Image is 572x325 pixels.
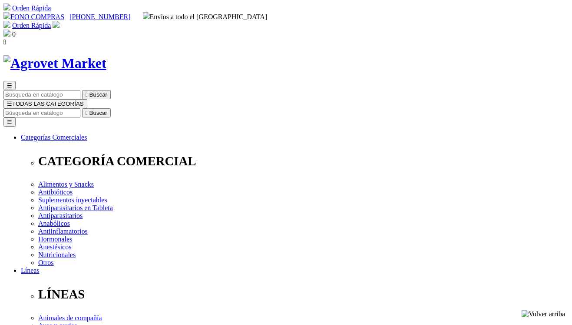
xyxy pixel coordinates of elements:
[3,13,64,20] a: FONO COMPRAS
[38,251,76,258] a: Nutricionales
[38,228,88,235] a: Antiinflamatorios
[3,81,16,90] button: ☰
[38,243,71,251] a: Anestésicos
[38,181,94,188] a: Alimentos y Snacks
[38,259,54,266] a: Otros
[21,267,40,274] a: Líneas
[38,196,107,204] a: Suplementos inyectables
[38,235,72,243] a: Hormonales
[3,30,10,37] img: shopping-bag.svg
[53,21,60,28] img: user.svg
[53,22,60,29] a: Acceda a su cuenta de cliente
[89,91,107,98] span: Buscar
[21,134,87,141] a: Categorías Comerciales
[3,21,10,28] img: shopping-cart.svg
[69,13,130,20] a: [PHONE_NUMBER]
[7,82,12,89] span: ☰
[12,22,51,29] a: Orden Rápida
[7,101,12,107] span: ☰
[143,12,150,19] img: delivery-truck.svg
[38,154,569,168] p: CATEGORÍA COMERCIAL
[38,212,83,219] a: Antiparasitarios
[3,117,16,127] button: ☰
[522,310,565,318] img: Volver arriba
[86,110,88,116] i: 
[3,99,87,108] button: ☰TODAS LAS CATEGORÍAS
[38,204,113,211] a: Antiparasitarios en Tableta
[38,287,569,302] p: LÍNEAS
[3,108,80,117] input: Buscar
[3,12,10,19] img: phone.svg
[38,314,102,322] a: Animales de compañía
[12,30,16,38] span: 0
[3,90,80,99] input: Buscar
[38,188,73,196] a: Antibióticos
[143,13,268,20] span: Envíos a todo el [GEOGRAPHIC_DATA]
[3,55,106,71] img: Agrovet Market
[86,91,88,98] i: 
[38,220,70,227] a: Anabólicos
[12,4,51,12] a: Orden Rápida
[89,110,107,116] span: Buscar
[3,3,10,10] img: shopping-cart.svg
[82,108,111,117] button:  Buscar
[3,38,6,46] i: 
[82,90,111,99] button:  Buscar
